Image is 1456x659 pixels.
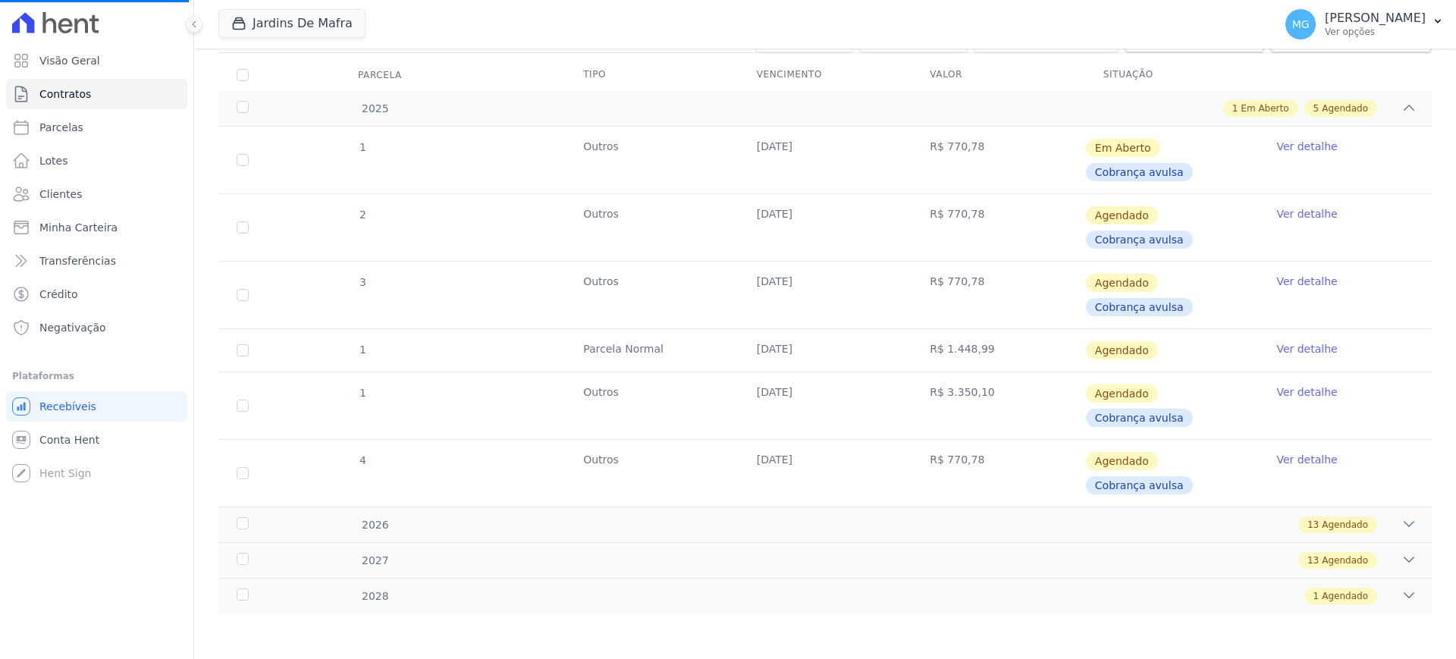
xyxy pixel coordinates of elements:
[739,440,912,507] td: [DATE]
[565,372,739,439] td: Outros
[912,262,1085,328] td: R$ 770,78
[565,59,739,91] th: Tipo
[1086,384,1158,403] span: Agendado
[912,59,1085,91] th: Valor
[6,146,187,176] a: Lotes
[912,127,1085,193] td: R$ 770,78
[6,246,187,276] a: Transferências
[1325,26,1426,38] p: Ver opções
[6,279,187,309] a: Crédito
[1086,139,1160,157] span: Em Aberto
[912,329,1085,372] td: R$ 1.448,99
[358,209,366,221] span: 2
[912,372,1085,439] td: R$ 3.350,10
[1273,3,1456,46] button: MG [PERSON_NAME] Ver opções
[1292,19,1310,30] span: MG
[912,440,1085,507] td: R$ 770,78
[739,262,912,328] td: [DATE]
[565,329,739,372] td: Parcela Normal
[1086,476,1193,494] span: Cobrança avulsa
[1276,206,1337,221] a: Ver detalhe
[39,187,82,202] span: Clientes
[6,212,187,243] a: Minha Carteira
[39,86,91,102] span: Contratos
[1322,554,1368,567] span: Agendado
[6,79,187,109] a: Contratos
[565,440,739,507] td: Outros
[739,59,912,91] th: Vencimento
[6,179,187,209] a: Clientes
[1307,518,1319,532] span: 13
[1307,554,1319,567] span: 13
[237,289,249,301] input: default
[1086,274,1158,292] span: Agendado
[1232,102,1238,115] span: 1
[39,287,78,302] span: Crédito
[1313,102,1319,115] span: 5
[39,153,68,168] span: Lotes
[1322,589,1368,603] span: Agendado
[1086,163,1193,181] span: Cobrança avulsa
[39,320,106,335] span: Negativação
[739,194,912,261] td: [DATE]
[358,454,366,466] span: 4
[1322,102,1368,115] span: Agendado
[6,112,187,143] a: Parcelas
[39,120,83,135] span: Parcelas
[912,194,1085,261] td: R$ 770,78
[1241,102,1288,115] span: Em Aberto
[237,344,249,356] input: default
[739,127,912,193] td: [DATE]
[39,399,96,414] span: Recebíveis
[565,262,739,328] td: Outros
[237,467,249,479] input: default
[39,432,99,447] span: Conta Hent
[6,312,187,343] a: Negativação
[1276,341,1337,356] a: Ver detalhe
[1086,452,1158,470] span: Agendado
[739,372,912,439] td: [DATE]
[1313,589,1319,603] span: 1
[739,329,912,372] td: [DATE]
[39,253,116,268] span: Transferências
[358,276,366,288] span: 3
[1322,518,1368,532] span: Agendado
[6,46,187,76] a: Visão Geral
[12,367,181,385] div: Plataformas
[358,387,366,399] span: 1
[1276,384,1337,400] a: Ver detalhe
[358,141,366,153] span: 1
[6,391,187,422] a: Recebíveis
[565,194,739,261] td: Outros
[39,220,118,235] span: Minha Carteira
[1086,298,1193,316] span: Cobrança avulsa
[1276,274,1337,289] a: Ver detalhe
[237,154,249,166] input: default
[1086,409,1193,427] span: Cobrança avulsa
[1086,341,1158,359] span: Agendado
[1276,139,1337,154] a: Ver detalhe
[39,53,100,68] span: Visão Geral
[218,9,366,38] button: Jardins De Mafra
[565,127,739,193] td: Outros
[1085,59,1259,91] th: Situação
[1325,11,1426,26] p: [PERSON_NAME]
[358,344,366,356] span: 1
[237,221,249,234] input: default
[237,400,249,412] input: default
[1276,452,1337,467] a: Ver detalhe
[340,60,420,90] div: Parcela
[1086,231,1193,249] span: Cobrança avulsa
[6,425,187,455] a: Conta Hent
[1086,206,1158,224] span: Agendado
